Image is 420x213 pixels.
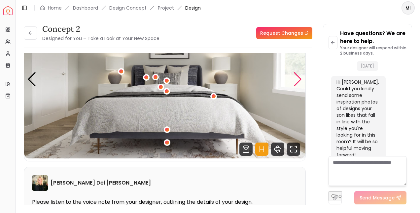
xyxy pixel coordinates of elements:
[402,2,414,14] span: MI
[51,179,151,187] h6: [PERSON_NAME] Del [PERSON_NAME]
[3,6,13,15] img: Spacejoy Logo
[287,143,300,156] svg: Fullscreen
[336,79,379,158] div: Hi [PERSON_NAME], Could you kindly send some inspiration photos of designs your son likes that fa...
[158,5,174,11] a: Project
[40,5,201,11] nav: breadcrumb
[73,5,98,11] a: Dashboard
[42,24,159,34] h3: Concept 2
[340,45,406,56] p: Your designer will respond within 2 business days.
[48,5,62,11] a: Home
[27,72,36,87] div: Previous slide
[239,143,253,156] svg: Shop Products from this design
[3,6,13,15] a: Spacejoy
[32,175,48,191] img: Tina Martin Del Campo
[293,72,302,87] div: Next slide
[185,5,201,11] span: Design
[32,199,297,205] p: Please listen to the voice note from your designer, outlining the details of your design.
[42,35,159,42] small: Designed for You – Take a Look at Your New Space
[402,1,415,15] button: MI
[109,5,147,11] li: Design Concept
[256,27,312,39] a: Request Changes
[271,143,284,156] svg: 360 View
[255,143,268,156] svg: Hotspots Toggle
[340,29,406,45] p: Have questions? We are here to help.
[357,61,378,71] span: [DATE]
